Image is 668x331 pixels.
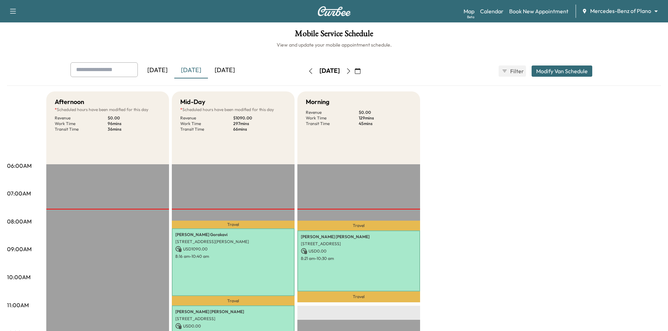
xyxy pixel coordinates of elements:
div: [DATE] [208,62,242,78]
p: 07:00AM [7,189,31,198]
p: Work Time [180,121,233,126]
p: USD 0.00 [301,248,417,254]
p: Scheduled hours have been modified for this day [55,107,161,112]
a: Calendar [480,7,504,15]
div: [DATE] [141,62,174,78]
p: Transit Time [306,121,359,126]
p: Travel [297,221,420,230]
p: [STREET_ADDRESS][PERSON_NAME] [175,239,291,244]
p: 36 mins [108,126,161,132]
p: 06:00AM [7,161,32,170]
p: 09:00AM [7,245,32,253]
p: $ 0.00 [108,115,161,121]
div: [DATE] [174,62,208,78]
h1: Mobile Service Schedule [7,29,661,41]
h5: Mid-Day [180,97,205,107]
h5: Afternoon [55,97,84,107]
p: 10:00AM [7,273,31,281]
div: Beta [467,14,474,20]
h6: View and update your mobile appointment schedule. [7,41,661,48]
p: 96 mins [108,121,161,126]
p: USD 0.00 [175,323,291,329]
p: [STREET_ADDRESS] [175,316,291,322]
p: Transit Time [55,126,108,132]
div: [DATE] [319,67,340,75]
button: Filter [499,65,526,77]
p: 11:00AM [7,301,29,309]
p: Travel [172,221,295,228]
p: Revenue [180,115,233,121]
p: Revenue [55,115,108,121]
p: Work Time [55,121,108,126]
p: [STREET_ADDRESS] [301,241,417,247]
p: 8:21 am - 10:30 am [301,256,417,261]
p: Revenue [306,110,359,115]
p: 66 mins [233,126,286,132]
p: 8:16 am - 10:40 am [175,254,291,259]
img: Curbee Logo [317,6,351,16]
span: Mercedes-Benz of Plano [590,7,651,15]
span: Filter [510,67,523,75]
p: [PERSON_NAME] Gorakavi [175,232,291,237]
p: Scheduled hours have been modified for this day [180,107,286,112]
p: USD 1090.00 [175,246,291,252]
p: Transit Time [180,126,233,132]
p: 129 mins [359,115,412,121]
a: MapBeta [464,7,474,15]
p: Work Time [306,115,359,121]
p: 297 mins [233,121,286,126]
h5: Morning [306,97,329,107]
a: Book New Appointment [509,7,568,15]
p: 45 mins [359,121,412,126]
p: 08:00AM [7,217,32,226]
button: Modify Van Schedule [532,65,592,77]
p: $ 0.00 [359,110,412,115]
p: Travel [172,296,295,305]
p: [PERSON_NAME] [PERSON_NAME] [301,234,417,240]
p: Travel [297,291,420,302]
p: [PERSON_NAME] [PERSON_NAME] [175,309,291,315]
p: $ 1090.00 [233,115,286,121]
